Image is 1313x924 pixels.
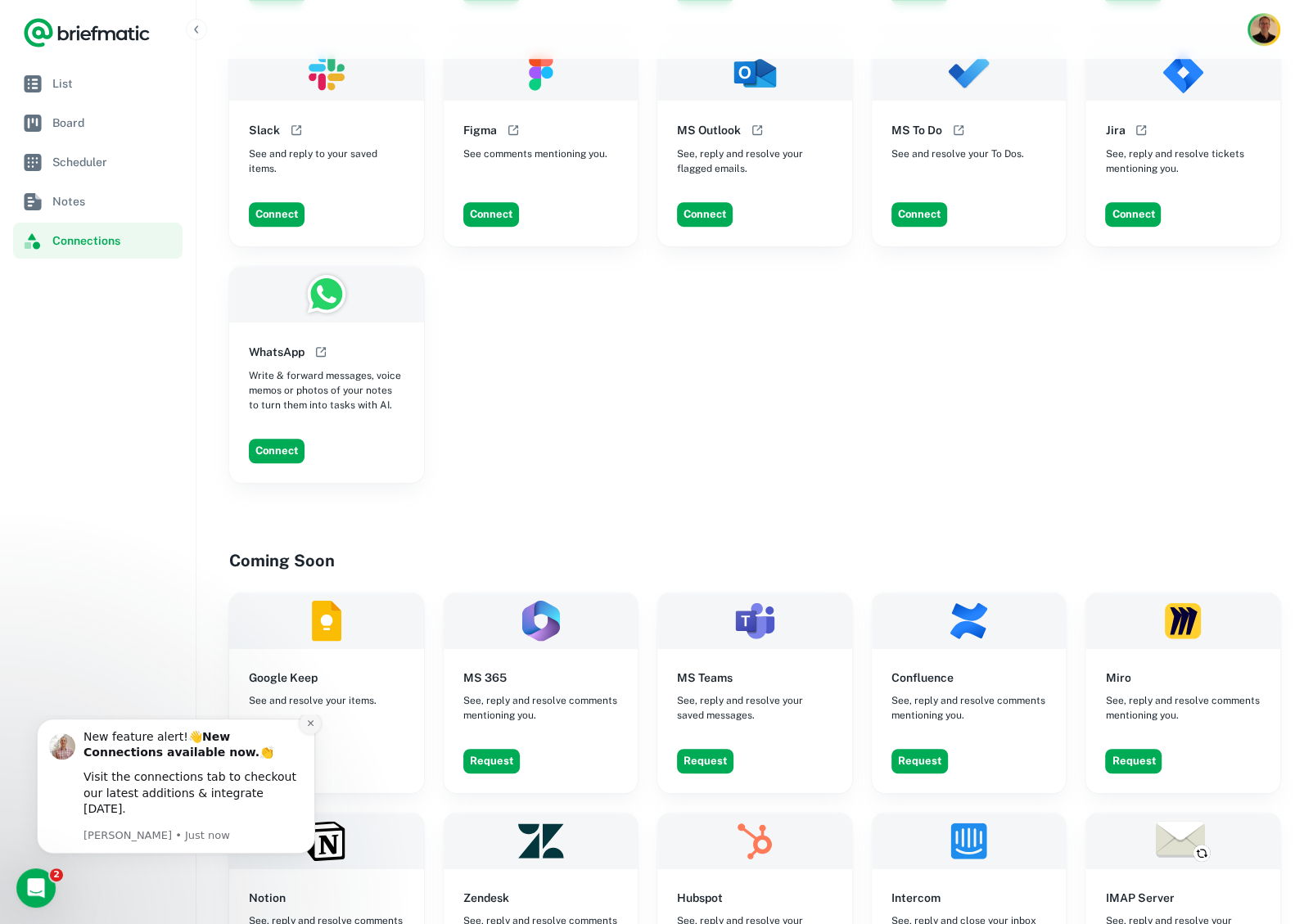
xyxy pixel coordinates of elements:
[71,15,291,111] div: Message content
[249,669,318,687] h6: Google Keep
[249,146,404,176] span: See and reply to your saved items.
[229,266,424,322] img: WhatsApp
[13,183,183,219] a: Notes
[16,868,56,908] iframe: Intercom live chat
[1105,693,1261,723] span: See, reply and resolve comments mentioning you.
[872,593,1067,649] img: Confluence
[747,120,767,140] button: Open help documentation
[249,202,305,227] button: Connect
[677,669,733,687] h6: MS Teams
[891,146,1024,161] span: See and resolve your To Dos.
[463,202,519,227] button: Connect
[677,889,723,907] h6: Hubspot
[13,223,183,259] a: Connections
[229,593,424,649] img: Google Keep
[52,114,176,132] span: Board
[677,693,832,723] span: See, reply and resolve your saved messages.
[891,202,947,227] button: Connect
[249,121,280,139] h6: Slack
[872,813,1067,869] img: Intercom
[677,121,741,139] h6: MS Outlook
[463,121,497,139] h6: Figma
[229,44,424,101] img: Slack
[463,669,507,687] h6: MS 365
[677,749,733,773] button: Request
[1105,146,1261,176] span: See, reply and resolve tickets mentioning you.
[891,121,942,139] h6: MS To Do
[1085,593,1280,649] img: Miro
[677,202,733,227] button: Connect
[25,4,303,139] div: message notification from Robert, Just now. New feature alert!👋New Connections available now.👏 Vi...
[52,192,176,210] span: Notes
[13,65,183,101] a: List
[503,120,523,140] button: Open help documentation
[444,44,638,101] img: Figma
[891,693,1047,723] span: See, reply and resolve comments mentioning you.
[1250,16,1278,43] img: Mauricio Peirone
[71,15,291,47] div: New feature alert!👋 👏
[1105,121,1125,139] h6: Jira
[249,439,305,463] button: Connect
[463,889,509,907] h6: Zendesk
[657,44,852,101] img: MS Outlook
[657,593,852,649] img: MS Teams
[444,813,638,869] img: Zendesk
[872,44,1067,101] img: MS To Do
[891,749,948,773] button: Request
[249,368,404,412] span: Write & forward messages, voice memos or photos of your notes to turn them into tasks with AI.
[52,153,176,171] span: Scheduler
[1105,889,1174,907] h6: IMAP Server
[1105,669,1130,687] h6: Miro
[52,232,176,250] span: Connections
[311,342,331,362] button: Open help documentation
[71,55,291,103] div: Visit the connections tab to checkout our latest additions & integrate [DATE].
[50,868,63,881] span: 2
[677,146,832,176] span: See, reply and resolve your flagged emails.
[229,548,1280,573] h4: Coming Soon
[463,146,607,161] span: See comments mentioning you.
[1085,813,1280,869] img: IMAP Server
[463,693,619,723] span: See, reply and resolve comments mentioning you.
[13,105,183,141] a: Board
[52,74,176,92] span: List
[13,144,183,180] a: Scheduler
[463,749,520,773] button: Request
[287,120,306,140] button: Open help documentation
[444,593,638,649] img: MS 365
[249,693,377,708] span: See and resolve your items.
[23,16,151,49] a: Logo
[1105,749,1162,773] button: Request
[1085,44,1280,101] img: Jira
[1248,13,1280,46] button: Account button
[1131,120,1151,140] button: Open help documentation
[891,669,954,687] h6: Confluence
[71,16,247,45] b: New Connections available now.
[71,114,291,128] p: Message from Robert, sent Just now
[37,19,63,45] img: Profile image for Robert
[249,343,305,361] h6: WhatsApp
[1105,202,1161,227] button: Connect
[657,813,852,869] img: Hubspot
[891,889,941,907] h6: Intercom
[949,120,968,140] button: Open help documentation
[12,714,340,916] iframe: Intercom notifications message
